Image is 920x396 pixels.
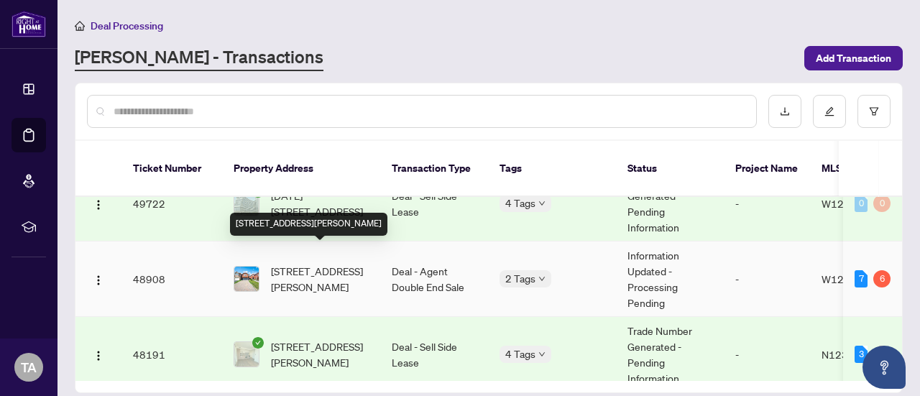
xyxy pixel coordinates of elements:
[616,141,724,197] th: Status
[505,195,535,211] span: 4 Tags
[855,346,868,363] div: 3
[91,19,163,32] span: Deal Processing
[857,95,891,128] button: filter
[822,272,883,285] span: W12259129
[724,166,810,241] td: -
[11,11,46,37] img: logo
[380,141,488,197] th: Transaction Type
[234,267,259,291] img: thumbnail-img
[505,270,535,287] span: 2 Tags
[121,141,222,197] th: Ticket Number
[380,166,488,241] td: Deal - Sell Side Lease
[822,348,880,361] span: N12323073
[93,275,104,286] img: Logo
[616,166,724,241] td: Trade Number Generated - Pending Information
[75,21,85,31] span: home
[862,346,906,389] button: Open asap
[855,195,868,212] div: 0
[822,197,883,210] span: W12238358
[538,351,546,358] span: down
[87,192,110,215] button: Logo
[724,141,810,197] th: Project Name
[855,270,868,287] div: 7
[616,317,724,392] td: Trade Number Generated - Pending Information
[87,343,110,366] button: Logo
[616,241,724,317] td: Information Updated - Processing Pending
[780,106,790,116] span: download
[230,213,387,236] div: [STREET_ADDRESS][PERSON_NAME]
[816,47,891,70] span: Add Transaction
[380,241,488,317] td: Deal - Agent Double End Sale
[804,46,903,70] button: Add Transaction
[222,141,380,197] th: Property Address
[810,141,896,197] th: MLS #
[538,200,546,207] span: down
[271,339,369,370] span: [STREET_ADDRESS][PERSON_NAME]
[252,337,264,349] span: check-circle
[873,195,891,212] div: 0
[538,275,546,282] span: down
[121,241,222,317] td: 48908
[813,95,846,128] button: edit
[234,191,259,216] img: thumbnail-img
[121,166,222,241] td: 49722
[768,95,801,128] button: download
[824,106,834,116] span: edit
[271,188,369,219] span: [DATE][STREET_ADDRESS]
[271,263,369,295] span: [STREET_ADDRESS][PERSON_NAME]
[724,317,810,392] td: -
[488,141,616,197] th: Tags
[121,317,222,392] td: 48191
[869,106,879,116] span: filter
[873,270,891,287] div: 6
[93,350,104,362] img: Logo
[505,346,535,362] span: 4 Tags
[380,317,488,392] td: Deal - Sell Side Lease
[75,45,323,71] a: [PERSON_NAME] - Transactions
[234,342,259,367] img: thumbnail-img
[87,267,110,290] button: Logo
[21,357,37,377] span: TA
[93,199,104,211] img: Logo
[724,241,810,317] td: -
